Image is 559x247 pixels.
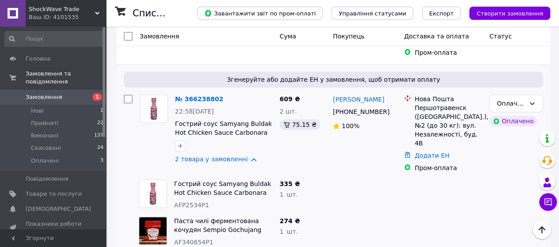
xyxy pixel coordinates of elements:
[280,95,300,103] span: 609 ₴
[333,33,364,40] span: Покупець
[489,33,512,40] span: Статус
[94,132,103,140] span: 137
[460,9,550,16] a: Створити замовлення
[26,205,91,213] span: [DEMOGRAPHIC_DATA]
[331,7,413,20] button: Управління статусами
[414,95,482,103] div: Нова Пошта
[204,9,316,17] span: Завантажити звіт по пром-оплаті
[31,119,58,127] span: Прийняті
[31,107,44,115] span: Нові
[127,75,540,84] span: Згенеруйте або додайте ЕН у замовлення, щоб отримати оплату
[97,144,103,152] span: 24
[26,55,50,63] span: Головна
[26,70,106,86] span: Замовлення та повідомлення
[139,180,167,207] img: Фото товару
[29,13,106,21] div: Ваш ID: 4101535
[174,180,271,205] a: Гострий соус Samyang Buldak Hot Chicken Sauce Carbonara зі смаком карбонари 165 мл
[175,95,223,103] a: № 366238802
[280,108,297,115] span: 2 шт.
[140,95,167,122] img: Фото товару
[469,7,550,20] button: Створити замовлення
[414,103,482,148] div: Першотравенск ([GEOGRAPHIC_DATA].), №2 (до 30 кг): вул. Незалежності, буд. 4В
[174,201,209,209] span: AFP2534P1
[31,132,58,140] span: Виконані
[26,93,62,101] span: Замовлення
[140,95,168,123] a: Фото товару
[429,10,454,17] span: Експорт
[333,95,384,104] a: [PERSON_NAME]
[280,33,296,40] span: Cума
[414,48,482,57] div: Пром-оплата
[175,120,272,145] a: Гострий соус Samyang Buldak Hot Chicken Sauce Carbonara зі смаком карбонари 165 мл
[489,116,537,126] div: Оплачено
[26,175,68,183] span: Повідомлення
[280,180,300,187] span: 335 ₴
[414,152,449,159] a: Додати ЕН
[532,220,551,239] button: Наверх
[197,7,323,20] button: Завантажити звіт по пром-оплаті
[174,239,213,246] span: AF340654P1
[175,23,248,30] a: 2 товара у замовленні
[29,5,95,13] span: ShockWave Trade
[4,31,104,47] input: Пошук
[280,119,320,130] div: 75.15 ₴
[97,119,103,127] span: 22
[539,193,557,211] button: Чат з покупцем
[280,228,298,235] span: 1 шт.
[331,106,390,118] div: [PHONE_NUMBER]
[342,122,359,129] span: 100%
[100,157,103,165] span: 3
[422,7,461,20] button: Експорт
[31,157,59,165] span: Оплачені
[26,190,82,198] span: Товари та послуги
[140,33,179,40] span: Замовлення
[93,93,102,101] span: 1
[100,107,103,115] span: 1
[404,33,469,40] span: Доставка та оплата
[175,156,248,163] a: 2 товара у замовленні
[174,217,261,242] a: Паста чилі ферментована кочудян Sempio Gochujang 500 г [GEOGRAPHIC_DATA]
[31,144,61,152] span: Скасовані
[338,10,406,17] span: Управління статусами
[476,10,543,17] span: Створити замовлення
[139,217,167,244] img: Фото товару
[280,217,300,224] span: 274 ₴
[497,99,525,108] div: Оплачено
[280,191,298,198] span: 1 шт.
[175,108,214,115] span: 22:58[DATE]
[26,220,82,236] span: Показники роботи компанії
[133,8,222,19] h1: Список замовлень
[414,163,482,172] div: Пром-оплата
